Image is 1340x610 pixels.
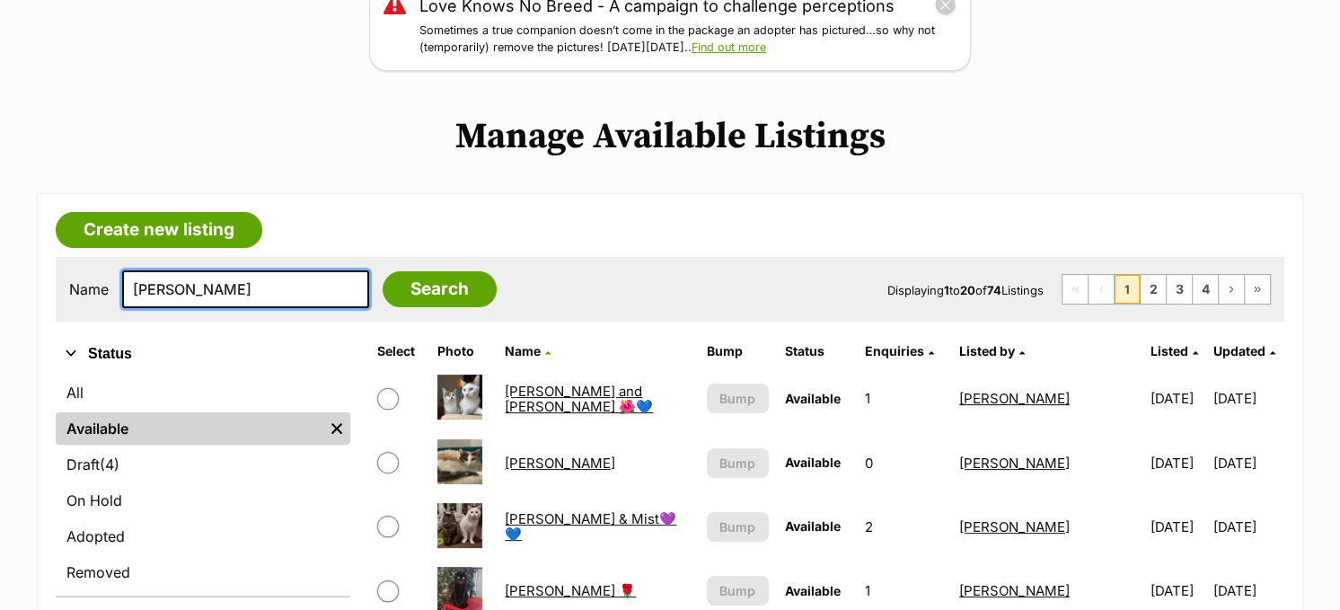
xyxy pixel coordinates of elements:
span: First page [1062,275,1088,304]
span: Bump [719,454,755,473]
span: Bump [719,517,755,536]
td: 0 [857,432,950,494]
a: Draft [56,448,350,481]
p: Sometimes a true companion doesn’t come in the package an adopter has pictured…so why not (tempor... [419,22,957,57]
a: Listed [1150,343,1197,358]
div: Status [56,373,350,596]
span: Displaying to of Listings [887,283,1044,297]
span: translation missing: en.admin.listings.index.attributes.enquiries [864,343,923,358]
span: Previous page [1089,275,1114,304]
a: Page 2 [1141,275,1166,304]
span: Listed by [959,343,1015,358]
a: [PERSON_NAME] [959,518,1070,535]
a: [PERSON_NAME] [505,455,615,472]
a: On Hold [56,484,350,517]
td: [DATE] [1142,367,1212,429]
a: All [56,376,350,409]
span: Updated [1213,343,1265,358]
td: 2 [857,496,950,558]
a: Next page [1219,275,1244,304]
a: Find out more [692,40,766,54]
a: [PERSON_NAME] 🌹 [505,582,636,599]
td: [DATE] [1142,496,1212,558]
th: Status [778,337,856,366]
span: Available [785,455,841,470]
nav: Pagination [1062,274,1271,305]
a: [PERSON_NAME] & Mist💜💙 [505,510,676,543]
th: Bump [700,337,776,366]
a: Listed by [959,343,1025,358]
img: Aiko and Emiri 🌺💙 [437,375,482,420]
button: Bump [707,576,769,606]
span: Available [785,391,841,406]
span: Bump [719,581,755,600]
td: [DATE] [1213,367,1283,429]
label: Name [69,281,109,297]
a: Removed [56,556,350,588]
strong: 74 [987,283,1001,297]
a: [PERSON_NAME] [959,390,1070,407]
a: Last page [1245,275,1270,304]
input: Search [383,271,497,307]
span: Bump [719,389,755,408]
td: 1 [857,367,950,429]
a: Name [505,343,551,358]
a: Adopted [56,520,350,553]
a: Updated [1213,343,1275,358]
span: Page 1 [1115,275,1140,304]
a: [PERSON_NAME] [959,455,1070,472]
span: Available [785,583,841,598]
td: [DATE] [1213,496,1283,558]
button: Bump [707,448,769,478]
th: Select [370,337,428,366]
a: Enquiries [864,343,933,358]
td: [DATE] [1142,432,1212,494]
button: Status [56,342,350,366]
span: Name [505,343,541,358]
strong: 1 [944,283,949,297]
a: Create new listing [56,212,262,248]
th: Photo [430,337,496,366]
a: Remove filter [323,412,350,445]
a: [PERSON_NAME] [959,582,1070,599]
span: (4) [100,454,119,475]
td: [DATE] [1213,432,1283,494]
a: [PERSON_NAME] and [PERSON_NAME] 🌺💙 [505,383,653,415]
a: Page 4 [1193,275,1218,304]
button: Bump [707,512,769,542]
a: Page 3 [1167,275,1192,304]
a: Available [56,412,323,445]
img: Angelo & Mist💜💙 [437,503,482,548]
button: Bump [707,384,769,413]
span: Available [785,518,841,534]
strong: 20 [960,283,975,297]
span: Listed [1150,343,1187,358]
